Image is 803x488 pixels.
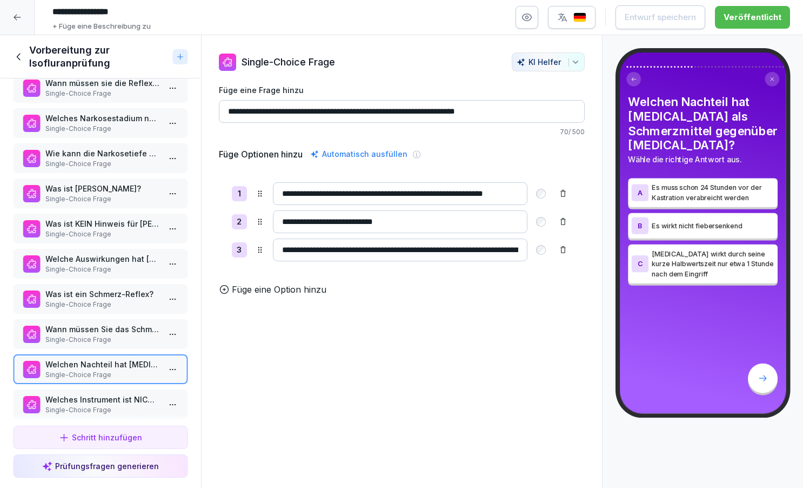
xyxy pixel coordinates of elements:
p: Single-Choice Frage [45,229,160,239]
p: Was ist ein Schmerz-Reflex? [45,288,160,300]
p: A [637,189,642,196]
p: Es wirkt nicht fiebersenkend [652,221,774,231]
p: Single-Choice Frage [45,300,160,309]
div: Welche Auswirkungen hat [PERSON_NAME]?Single-Choice Frage [13,249,188,279]
div: Was ist ein Schmerz-Reflex?Single-Choice Frage [13,284,188,314]
p: Single-Choice Frage [45,89,160,98]
h5: Füge Optionen hinzu [219,148,303,161]
p: Single-Choice Frage [45,405,160,415]
p: Was ist KEIN Hinweis für [PERSON_NAME] beim Ferkel [45,218,160,229]
div: Schritt hinzufügen [59,432,142,443]
button: Entwurf speichern [615,5,705,29]
p: Single-Choice Frage [45,159,160,169]
p: C [637,260,642,268]
p: Wann müssen sie die Reflexprüfung durchführen um eine ausreichende Narkosetiefe festzustellen? [45,77,160,89]
div: Welches Narkosestadium nach [GEOGRAPHIC_DATA] soll für einen schmerzhaften Eingriff erreicht werd... [13,108,188,138]
button: Veröffentlicht [715,6,790,29]
button: Prüfungsfragen generieren [13,454,188,478]
p: Welches Instrument ist NICHT für die Kastration geeignet? [45,394,160,405]
button: KI Helfer [512,52,585,71]
p: 2 [237,216,242,228]
p: Single-Choice Frage [45,370,160,380]
div: KI Helfer [517,57,580,67]
p: 70 / 500 [219,127,585,137]
p: Welchen Nachteil hat [MEDICAL_DATA] als Schmerzmittel gegenüber [MEDICAL_DATA]? [45,359,160,370]
p: Wie kann die Narkosetiefe bei Ferkel getestet werden? [45,148,160,159]
p: Wähle die richtige Antwort aus. [628,154,778,166]
p: [MEDICAL_DATA] wirkt durch seine kurze Halbwertszeit nur etwa 1 Stunde nach dem Eingriff [652,248,774,279]
div: Welches Instrument ist NICHT für die Kastration geeignet?Single-Choice Frage [13,390,188,419]
div: Prüfungsfragen generieren [42,460,159,472]
p: Single-Choice Frage [242,55,335,69]
img: de.svg [573,12,586,23]
h4: Welchen Nachteil hat [MEDICAL_DATA] als Schmerzmittel gegenüber [MEDICAL_DATA]? [628,95,778,153]
div: Wann müssen sie die Reflexprüfung durchführen um eine ausreichende Narkosetiefe festzustellen?Sin... [13,73,188,103]
p: Füge eine Option hinzu [232,283,326,296]
p: Single-Choice Frage [45,124,160,134]
div: Veröffentlicht [724,11,781,23]
div: Welchen Nachteil hat [MEDICAL_DATA] als Schmerzmittel gegenüber [MEDICAL_DATA]?Single-Choice Frage [13,354,188,384]
p: Was ist [PERSON_NAME]? [45,183,160,194]
p: Welches Narkosestadium nach [GEOGRAPHIC_DATA] soll für einen schmerzhaften Eingriff erreicht werden? [45,113,160,124]
div: Wann müssen Sie das Schmerzmittel [MEDICAL_DATA] spätestens einsetzen, damit es direkt nach [GEOG... [13,319,188,349]
p: Single-Choice Frage [45,265,160,274]
p: Single-Choice Frage [45,194,160,204]
div: Was ist KEIN Hinweis für [PERSON_NAME] beim FerkelSingle-Choice Frage [13,214,188,243]
div: Automatisch ausfüllen [308,148,410,161]
p: 1 [238,188,241,200]
div: Was ist [PERSON_NAME]?Single-Choice Frage [13,179,188,208]
p: Es muss schon 24 Stunden vor der Kastration verabreicht werden [652,182,774,203]
p: Wann müssen Sie das Schmerzmittel [MEDICAL_DATA] spätestens einsetzen, damit es direkt nach [GEOG... [45,324,160,335]
div: Wie kann die Narkosetiefe bei Ferkel getestet werden?Single-Choice Frage [13,143,188,173]
label: Füge eine Frage hinzu [219,84,585,96]
h1: Vorbereitung zur Isofluranprüfung [29,44,169,70]
div: Entwurf speichern [625,11,696,23]
p: B [638,222,643,229]
button: Schritt hinzufügen [13,426,188,449]
p: Single-Choice Frage [45,335,160,345]
p: + Füge eine Beschreibung zu [52,21,151,32]
p: 3 [237,244,242,256]
p: Welche Auswirkungen hat [PERSON_NAME]? [45,253,160,265]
